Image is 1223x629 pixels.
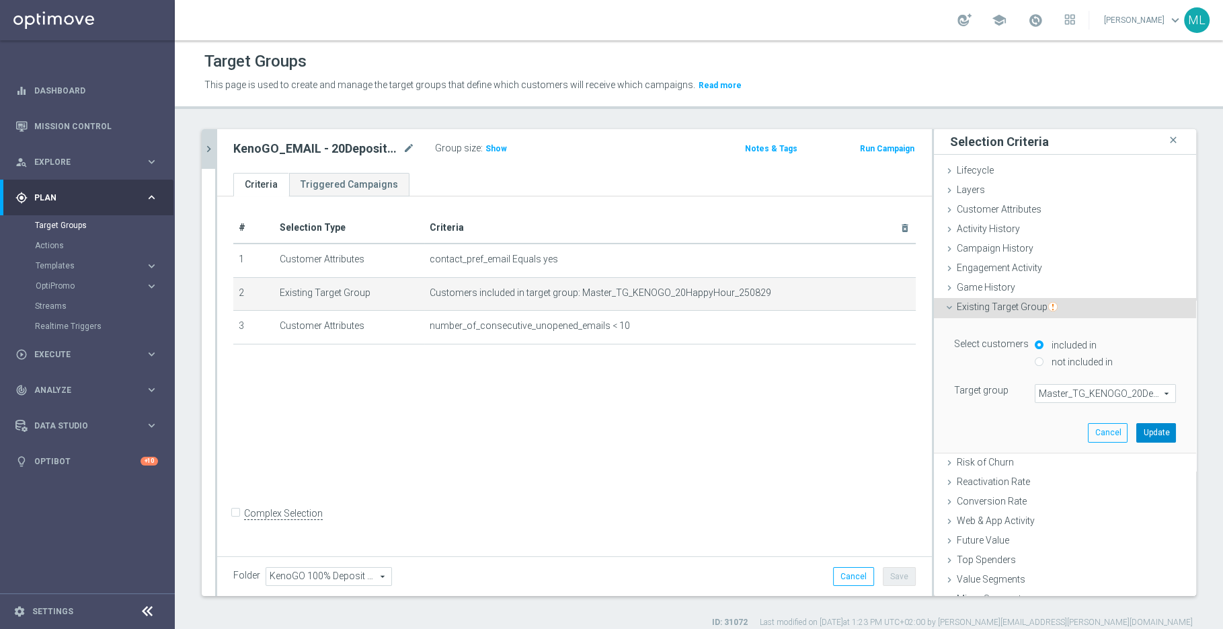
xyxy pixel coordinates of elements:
div: Templates [36,262,145,270]
div: Templates [35,256,173,276]
button: Run Campaign [859,141,916,156]
button: Mission Control [15,121,159,132]
span: Game History [957,282,1015,293]
span: Risk of Churn [957,457,1014,468]
i: play_circle_outline [15,348,28,361]
div: Analyze [15,384,145,396]
span: Templates [36,262,132,270]
div: ML [1184,7,1210,33]
div: Streams [35,296,173,316]
a: Target Groups [35,220,140,231]
span: number_of_consecutive_unopened_emails < 10 [430,320,630,332]
span: Web & App Activity [957,515,1035,526]
button: Read more [697,78,743,93]
label: Group size [435,143,481,154]
button: track_changes Analyze keyboard_arrow_right [15,385,159,396]
div: Data Studio [15,420,145,432]
i: keyboard_arrow_right [145,383,158,396]
button: Update [1136,423,1176,442]
button: Cancel [833,567,874,586]
button: OptiPromo keyboard_arrow_right [35,281,159,291]
label: Complex Selection [244,507,323,520]
td: Customer Attributes [274,244,424,277]
span: Explore [34,158,145,166]
span: keyboard_arrow_down [1168,13,1183,28]
div: OptiPromo [35,276,173,296]
span: Layers [957,184,985,195]
i: mode_edit [403,141,415,157]
i: person_search [15,156,28,168]
i: keyboard_arrow_right [145,155,158,168]
div: +10 [141,457,158,466]
a: Realtime Triggers [35,321,140,332]
div: Plan [15,192,145,204]
th: Selection Type [274,213,424,244]
div: Execute [15,348,145,361]
lable: Target group [954,385,1009,396]
span: Customer Attributes [957,204,1041,215]
a: Mission Control [34,108,158,144]
button: gps_fixed Plan keyboard_arrow_right [15,192,159,203]
lable: Select customers [954,338,1029,349]
i: delete_forever [900,223,910,233]
td: 3 [233,311,274,344]
div: Optibot [15,443,158,479]
span: Engagement Activity [957,262,1042,273]
span: Lifecycle [957,165,994,176]
i: lightbulb [15,455,28,468]
span: Plan [34,194,145,202]
i: keyboard_arrow_right [145,419,158,432]
div: OptiPromo [36,282,145,290]
label: ID: 31072 [712,617,748,628]
h3: Selection Criteria [950,134,1049,149]
a: Settings [32,607,73,616]
span: Analyze [34,386,145,394]
i: chevron_right [202,143,215,155]
span: Customers included in target group: Master_TG_KENOGO_20HappyHour_250829 [430,287,771,299]
button: person_search Explore keyboard_arrow_right [15,157,159,168]
label: included in [1048,339,1097,351]
button: Data Studio keyboard_arrow_right [15,420,159,431]
span: Top Spenders [957,554,1016,565]
h2: KenoGO_EMAIL - 20DepositMatch_250908 [233,141,400,157]
a: Actions [35,240,140,251]
button: Templates keyboard_arrow_right [35,260,159,271]
div: Target Groups [35,215,173,235]
span: Value Segments [957,574,1025,585]
i: keyboard_arrow_right [145,191,158,204]
i: settings [13,605,26,618]
div: Realtime Triggers [35,316,173,336]
span: Conversion Rate [957,496,1027,507]
span: Existing Target Group [957,301,1058,312]
a: Triggered Campaigns [289,173,409,196]
label: Last modified on [DATE] at 1:23 PM UTC+02:00 by [PERSON_NAME][EMAIL_ADDRESS][PERSON_NAME][DOMAIN_... [760,617,1193,628]
button: equalizer Dashboard [15,85,159,96]
span: This page is used to create and manage the target groups that define which customers will receive... [204,79,695,90]
span: Campaign History [957,243,1033,254]
div: Dashboard [15,73,158,108]
label: : [481,143,483,154]
div: Mission Control [15,108,158,144]
label: Folder [233,570,260,581]
span: Criteria [430,222,464,233]
i: keyboard_arrow_right [145,348,158,361]
span: Data Studio [34,422,145,430]
button: Cancel [1088,423,1128,442]
span: school [992,13,1007,28]
td: Customer Attributes [274,311,424,344]
th: # [233,213,274,244]
a: Optibot [34,443,141,479]
span: Activity History [957,223,1020,234]
i: gps_fixed [15,192,28,204]
span: Execute [34,350,145,359]
label: not included in [1048,356,1113,368]
i: track_changes [15,384,28,396]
